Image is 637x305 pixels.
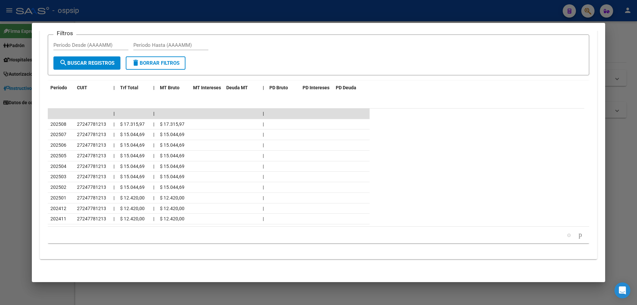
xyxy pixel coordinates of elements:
span: Trf Total [120,85,138,90]
span: 27247781213 [77,174,106,179]
span: 202508 [50,121,66,127]
span: | [263,121,264,127]
span: | [153,132,154,137]
div: Open Intercom Messenger [614,282,630,298]
datatable-header-cell: CUIT [74,81,111,95]
span: $ 15.044,69 [160,153,184,158]
span: 27247781213 [77,153,106,158]
span: | [153,206,154,211]
span: | [113,111,115,116]
span: | [113,164,114,169]
span: 27247781213 [77,132,106,137]
datatable-header-cell: Trf Total [117,81,151,95]
span: 202503 [50,174,66,179]
span: PD Intereses [303,85,329,90]
span: | [263,142,264,148]
mat-icon: search [59,59,67,67]
span: $ 12.420,00 [120,206,145,211]
span: 27247781213 [77,206,106,211]
span: Borrar Filtros [132,60,179,66]
datatable-header-cell: | [260,81,267,95]
span: $ 12.420,00 [120,216,145,221]
span: 202411 [50,216,66,221]
span: | [263,185,264,190]
span: | [113,85,115,90]
span: 27247781213 [77,164,106,169]
span: $ 15.044,69 [120,185,145,190]
span: | [153,142,154,148]
span: | [263,195,264,200]
span: | [153,216,154,221]
span: 202504 [50,164,66,169]
span: | [153,153,154,158]
datatable-header-cell: MT Intereses [190,81,224,95]
span: | [113,216,114,221]
span: $ 15.044,69 [120,142,145,148]
span: | [263,153,264,158]
span: 202501 [50,195,66,200]
span: 202502 [50,185,66,190]
datatable-header-cell: PD Intereses [300,81,333,95]
span: $ 12.420,00 [160,195,184,200]
span: PD Deuda [336,85,356,90]
span: | [113,132,114,137]
button: Borrar Filtros [126,56,185,70]
datatable-header-cell: MT Bruto [157,81,190,95]
span: | [113,206,114,211]
span: | [263,111,264,116]
span: | [263,132,264,137]
span: 27247781213 [77,216,106,221]
span: $ 15.044,69 [160,164,184,169]
a: go to next page [576,231,585,239]
h3: Filtros [53,30,76,37]
span: 202505 [50,153,66,158]
span: | [113,195,114,200]
span: | [113,153,114,158]
datatable-header-cell: | [111,81,117,95]
span: $ 15.044,69 [120,164,145,169]
datatable-header-cell: PD Bruto [267,81,300,95]
span: | [263,164,264,169]
span: MT Bruto [160,85,179,90]
span: | [153,111,155,116]
span: $ 15.044,69 [120,132,145,137]
span: | [153,185,154,190]
mat-icon: delete [132,59,140,67]
span: PD Bruto [269,85,288,90]
span: $ 15.044,69 [120,153,145,158]
span: | [153,195,154,200]
span: MT Intereses [193,85,221,90]
button: Buscar Registros [53,56,120,70]
span: $ 12.420,00 [160,216,184,221]
span: 27247781213 [77,121,106,127]
span: $ 15.044,69 [160,174,184,179]
span: $ 12.420,00 [120,195,145,200]
datatable-header-cell: PD Deuda [333,81,370,95]
span: 202506 [50,142,66,148]
span: $ 15.044,69 [160,132,184,137]
span: | [153,164,154,169]
span: CUIT [77,85,87,90]
span: | [113,142,114,148]
span: | [153,85,155,90]
span: | [263,85,264,90]
a: go to previous page [564,231,574,239]
span: 202412 [50,206,66,211]
span: $ 15.044,69 [120,174,145,179]
span: | [113,185,114,190]
span: | [263,174,264,179]
span: 202507 [50,132,66,137]
span: Buscar Registros [59,60,114,66]
span: | [153,174,154,179]
span: | [263,206,264,211]
datatable-header-cell: Deuda MT [224,81,260,95]
datatable-header-cell: Período [48,81,74,95]
span: $ 15.044,69 [160,185,184,190]
span: 27247781213 [77,142,106,148]
span: | [113,121,114,127]
span: | [153,121,154,127]
span: $ 17.315,97 [160,121,184,127]
span: Deuda MT [226,85,248,90]
datatable-header-cell: | [151,81,157,95]
span: $ 17.315,97 [120,121,145,127]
